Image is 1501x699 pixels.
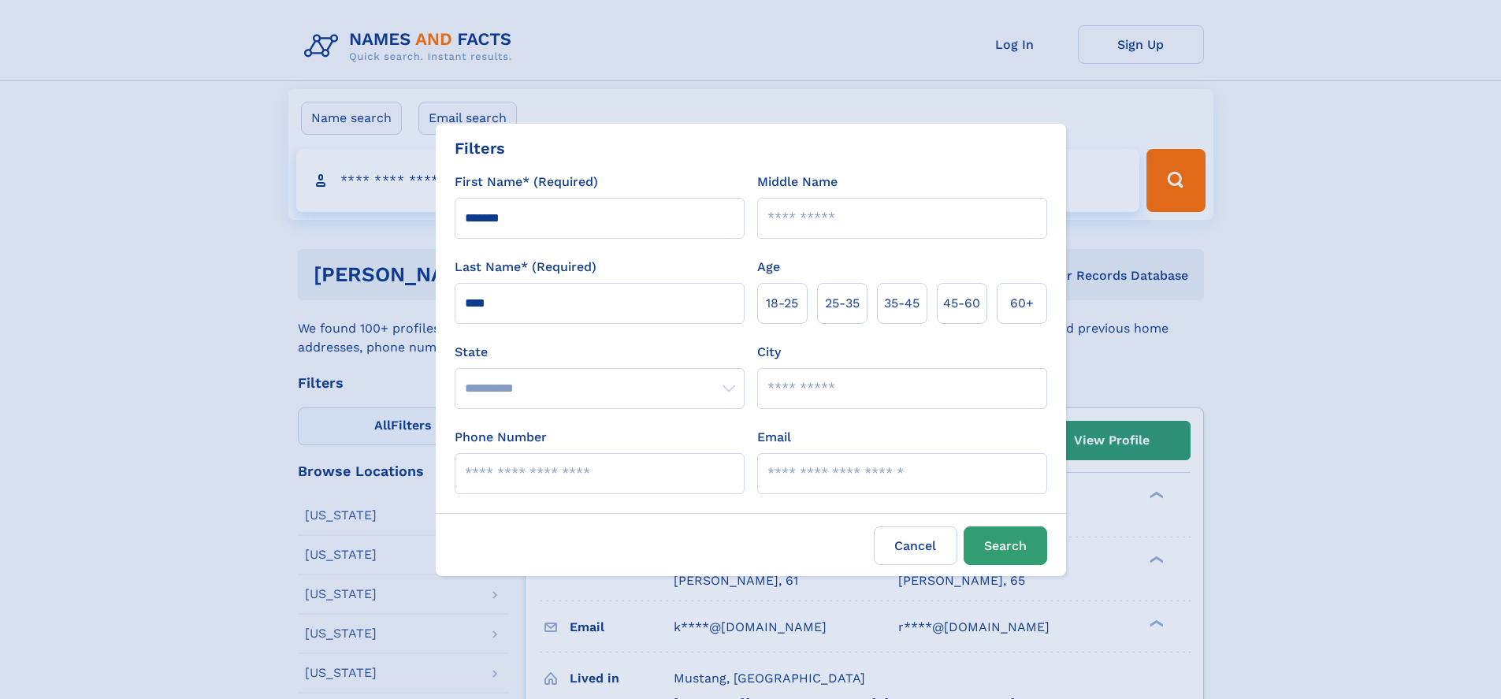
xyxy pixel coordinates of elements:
[943,294,980,313] span: 45‑60
[1010,294,1034,313] span: 60+
[757,343,781,362] label: City
[455,136,505,160] div: Filters
[455,343,745,362] label: State
[884,294,920,313] span: 35‑45
[964,526,1047,565] button: Search
[757,428,791,447] label: Email
[455,258,596,277] label: Last Name* (Required)
[874,526,957,565] label: Cancel
[825,294,860,313] span: 25‑35
[757,173,838,191] label: Middle Name
[757,258,780,277] label: Age
[455,173,598,191] label: First Name* (Required)
[455,428,547,447] label: Phone Number
[766,294,798,313] span: 18‑25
